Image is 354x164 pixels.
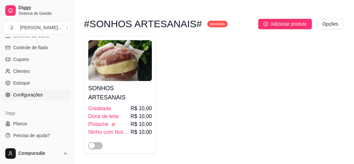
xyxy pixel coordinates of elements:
[3,146,71,161] button: Compursdie
[131,105,152,113] span: R$ 10,00
[13,80,30,86] span: Estoque
[13,92,43,98] span: Configurações
[13,120,27,127] span: Planos
[131,113,152,120] span: R$ 10,00
[131,120,152,128] span: R$ 10,00
[3,42,71,53] a: Controle de fiado
[323,20,338,28] span: Opções
[13,68,30,74] span: Clientes
[88,84,152,102] h4: SONHOS ARTESANAIS
[131,128,152,136] span: R$ 10,00
[3,21,71,34] button: Select a team
[258,19,312,29] button: Adicionar produto
[18,11,68,16] span: Sistema de Gestão
[13,44,48,51] span: Controle de fiado
[317,19,344,29] button: Opções
[18,5,68,11] span: Diggy
[88,113,119,120] span: Doce de leite
[8,24,15,31] span: J
[20,24,62,31] div: [PERSON_NAME] ...
[88,105,111,113] span: Goiabada
[13,132,50,139] span: Precisa de ajuda?
[263,22,268,26] span: plus-circle
[3,66,71,76] a: Clientes
[3,108,71,118] div: Diggy
[3,54,71,65] a: Cupons
[207,21,228,27] sup: pausada
[13,56,29,63] span: Cupons
[271,20,307,28] span: Adicionar produto
[18,151,60,156] span: Compursdie
[3,90,71,100] a: Configurações
[3,3,71,18] a: DiggySistema de Gestão
[88,120,108,128] span: Pistache
[3,130,71,141] a: Precisa de ajuda?
[88,40,152,81] img: product-image
[3,118,71,129] a: Planos
[84,20,202,28] h3: #SONHOS ARTESANAIS#
[88,128,129,136] span: Ninho com Nutella
[3,78,71,88] a: Estoque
